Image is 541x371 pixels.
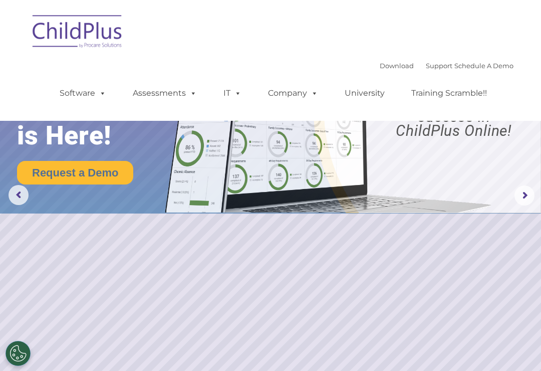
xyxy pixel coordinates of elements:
a: Schedule A Demo [454,62,513,70]
a: IT [213,83,251,103]
button: Cookies Settings [6,341,31,366]
a: Software [50,83,116,103]
a: University [335,83,395,103]
a: Company [258,83,328,103]
rs-layer: Boost your productivity and streamline your success in ChildPlus Online! [374,68,534,138]
a: Training Scramble!! [401,83,497,103]
a: Request a Demo [17,161,133,184]
iframe: Chat Widget [372,263,541,371]
font: | [380,62,513,70]
a: Assessments [123,83,207,103]
img: ChildPlus by Procare Solutions [28,8,128,58]
rs-layer: The Future of ChildPlus is Here! [17,62,190,150]
a: Download [380,62,414,70]
a: Support [426,62,452,70]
